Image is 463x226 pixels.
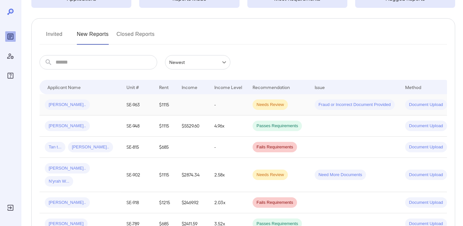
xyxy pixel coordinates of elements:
[45,200,90,206] span: [PERSON_NAME]..
[5,51,16,61] div: Manage Users
[209,94,247,115] td: -
[40,29,69,45] button: Invited
[214,83,242,91] div: Income Level
[176,158,209,192] td: $2874.34
[253,102,288,108] span: Needs Review
[154,94,176,115] td: $1115
[121,137,154,158] td: SE-815
[405,172,447,178] span: Document Upload
[209,115,247,137] td: 4.96x
[154,158,176,192] td: $1115
[121,115,154,137] td: SE-948
[154,192,176,213] td: $1215
[176,115,209,137] td: $5529.60
[315,102,395,108] span: Fraud or Incorrect Document Provided
[154,115,176,137] td: $1115
[121,158,154,192] td: SE-902
[405,144,447,150] span: Document Upload
[45,144,65,150] span: Tan t...
[126,83,139,91] div: Unit #
[253,172,288,178] span: Needs Review
[405,83,421,91] div: Method
[165,55,230,69] div: Newest
[47,83,81,91] div: Applicant Name
[5,203,16,213] div: Log Out
[253,144,297,150] span: Fails Requirements
[45,178,73,185] span: N'yrah W...
[315,83,325,91] div: Issue
[5,70,16,81] div: FAQ
[253,123,302,129] span: Passes Requirements
[121,192,154,213] td: SE-918
[315,172,366,178] span: Need More Documents
[121,94,154,115] td: SE-963
[154,137,176,158] td: $685
[117,29,155,45] button: Closed Reports
[209,158,247,192] td: 2.58x
[77,29,109,45] button: New Reports
[253,83,290,91] div: Recommendation
[45,165,90,172] span: [PERSON_NAME]..
[5,31,16,42] div: Reports
[405,123,447,129] span: Document Upload
[405,102,447,108] span: Document Upload
[182,83,197,91] div: Income
[176,192,209,213] td: $2469.92
[45,123,90,129] span: [PERSON_NAME]..
[253,200,297,206] span: Fails Requirements
[405,200,447,206] span: Document Upload
[159,83,170,91] div: Rent
[45,102,90,108] span: [PERSON_NAME]..
[209,192,247,213] td: 2.03x
[68,144,113,150] span: [PERSON_NAME]..
[209,137,247,158] td: -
